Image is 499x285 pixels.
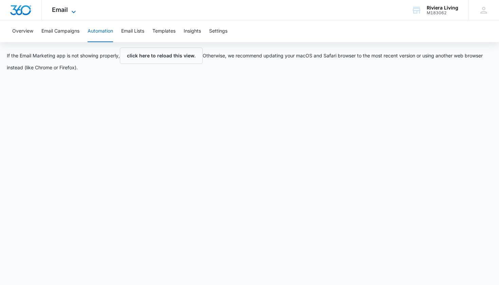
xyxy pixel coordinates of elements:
button: Insights [184,20,201,42]
button: Settings [209,20,227,42]
span: Email [52,6,68,13]
button: Automation [88,20,113,42]
button: Email Lists [121,20,144,42]
div: account name [427,5,458,11]
button: click here to reload this view. [120,48,203,64]
button: Email Campaigns [41,20,79,42]
button: Templates [152,20,175,42]
button: Overview [12,20,33,42]
div: account id [427,11,458,15]
p: If the Email Marketing app is not showing properly, Otherwise, we recommend updating your macOS a... [7,48,492,71]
